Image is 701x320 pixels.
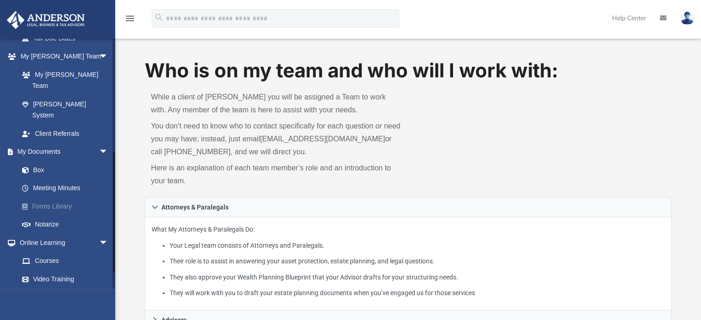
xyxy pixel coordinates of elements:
[13,215,122,234] a: Notarize
[161,204,229,210] span: Attorneys & Paralegals
[6,233,118,252] a: Online Learningarrow_drop_down
[13,65,113,95] a: My [PERSON_NAME] Team
[99,143,118,162] span: arrow_drop_down
[13,252,118,270] a: Courses
[170,272,665,283] li: They also approve your Wealth Planning Blueprint that your Advisor drafts for your structuring ne...
[145,197,672,217] a: Attorneys & Paralegals
[151,91,402,116] p: While a client of [PERSON_NAME] you will be assigned a Team to work with. Any member of the team ...
[4,11,88,29] img: Anderson Advisors Platinum Portal
[13,270,113,288] a: Video Training
[13,124,118,143] a: Client Referrals
[680,12,694,25] img: User Pic
[6,47,118,66] a: My [PERSON_NAME] Teamarrow_drop_down
[124,17,135,24] a: menu
[99,47,118,66] span: arrow_drop_down
[6,143,122,161] a: My Documentsarrow_drop_down
[260,135,385,143] a: [EMAIL_ADDRESS][DOMAIN_NAME]
[13,179,122,198] a: Meeting Minutes
[145,57,672,84] h1: Who is on my team and who will I work with:
[170,256,665,267] li: Their role is to assist in answering your asset protection, estate planning, and legal questions.
[151,120,402,158] p: You don’t need to know who to contact specifically for each question or need you may have; instea...
[13,95,118,124] a: [PERSON_NAME] System
[170,287,665,299] li: They will work with you to draft your estate planning documents when you’ve engaged us for those ...
[154,12,164,23] i: search
[99,233,118,252] span: arrow_drop_down
[13,161,118,179] a: Box
[170,240,665,251] li: Your Legal team consists of Attorneys and Paralegals.
[13,197,122,215] a: Forms Library
[152,224,665,299] p: What My Attorneys & Paralegals Do:
[13,288,118,307] a: Resources
[124,13,135,24] i: menu
[151,162,402,187] p: Here is an explanation of each team member’s role and an introduction to your team.
[145,217,672,311] div: Attorneys & Paralegals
